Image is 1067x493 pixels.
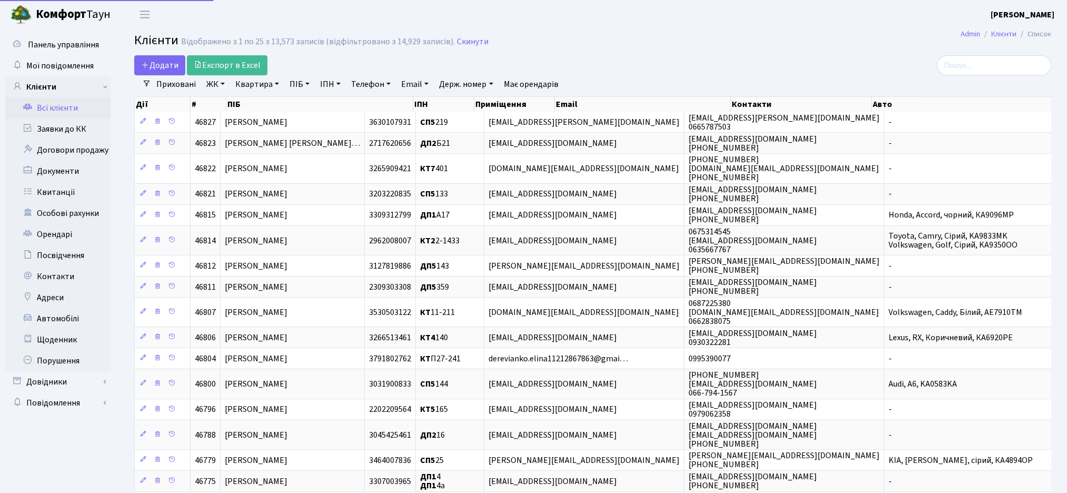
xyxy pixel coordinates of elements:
[195,429,216,441] span: 46788
[945,23,1067,45] nav: breadcrumb
[889,455,1033,466] span: KIA, [PERSON_NAME], сірий, КА4894ОР
[195,404,216,416] span: 46796
[369,235,411,246] span: 2962008007
[488,476,617,487] span: [EMAIL_ADDRESS][DOMAIN_NAME]
[889,137,892,149] span: -
[689,369,817,399] span: [PHONE_NUMBER] [EMAIL_ADDRESS][DOMAIN_NAME] 066-794-1567
[195,235,216,246] span: 46814
[195,476,216,487] span: 46775
[195,163,216,174] span: 46822
[420,260,436,272] b: ДП5
[1016,28,1051,40] li: Список
[285,75,314,93] a: ПІБ
[5,308,111,329] a: Автомобілі
[420,235,460,246] span: 2-1433
[413,97,474,112] th: ІПН
[889,116,892,128] span: -
[889,189,892,200] span: -
[347,75,395,93] a: Телефон
[420,455,444,466] span: 25
[5,76,111,97] a: Клієнти
[369,163,411,174] span: 3265909421
[420,471,445,491] span: 4 4а
[225,378,287,390] span: [PERSON_NAME]
[5,119,111,140] a: Заявки до КК
[202,75,229,93] a: ЖК
[195,137,216,149] span: 46823
[225,307,287,318] span: [PERSON_NAME]
[225,137,360,149] span: [PERSON_NAME] [PERSON_NAME]…
[135,97,191,112] th: Дії
[369,429,411,441] span: 3045425461
[36,6,111,24] span: Таун
[420,378,435,390] b: СП5
[488,210,617,221] span: [EMAIL_ADDRESS][DOMAIN_NAME]
[420,210,450,221] span: А17
[500,75,563,93] a: Має орендарів
[555,97,731,112] th: Email
[369,332,411,343] span: 3266513461
[369,307,411,318] span: 3530503122
[420,332,448,343] span: 140
[5,182,111,203] a: Квитанції
[420,189,448,200] span: 133
[889,353,892,364] span: -
[488,260,680,272] span: [PERSON_NAME][EMAIL_ADDRESS][DOMAIN_NAME]
[689,154,879,183] span: [PHONE_NUMBER] [DOMAIN_NAME][EMAIL_ADDRESS][DOMAIN_NAME] [PHONE_NUMBER]
[488,307,679,318] span: [DOMAIN_NAME][EMAIL_ADDRESS][DOMAIN_NAME]
[5,245,111,266] a: Посвідчення
[225,476,287,487] span: [PERSON_NAME]
[689,450,880,470] span: [PERSON_NAME][EMAIL_ADDRESS][DOMAIN_NAME] [PHONE_NUMBER]
[488,455,680,466] span: [PERSON_NAME][EMAIL_ADDRESS][DOMAIN_NAME]
[991,9,1054,21] b: [PERSON_NAME]
[420,235,435,246] b: КТ2
[225,163,287,174] span: [PERSON_NAME]
[26,60,94,72] span: Мої повідомлення
[225,455,287,466] span: [PERSON_NAME]
[872,97,1052,112] th: Авто
[5,55,111,76] a: Мої повідомлення
[420,353,461,364] span: П27-241
[420,353,431,364] b: КТ
[195,210,216,221] span: 46815
[889,281,892,293] span: -
[420,404,448,416] span: 165
[488,137,617,149] span: [EMAIL_ADDRESS][DOMAIN_NAME]
[134,31,178,50] span: Клієнти
[420,281,436,293] b: ДП5
[195,307,216,318] span: 46807
[369,189,411,200] span: 3203220835
[420,189,435,200] b: СП5
[488,429,617,441] span: [EMAIL_ADDRESS][DOMAIN_NAME]
[191,97,226,112] th: #
[889,307,1022,318] span: Volkswagen, Caddy, Білий, AE7910TM
[689,298,879,327] span: 0687225380 [DOMAIN_NAME][EMAIL_ADDRESS][DOMAIN_NAME] 0662838075
[689,133,817,154] span: [EMAIL_ADDRESS][DOMAIN_NAME] [PHONE_NUMBER]
[420,307,431,318] b: КТ
[132,6,158,23] button: Переключити навігацію
[420,116,448,128] span: 219
[5,203,111,224] a: Особові рахунки
[488,163,679,174] span: [DOMAIN_NAME][EMAIL_ADDRESS][DOMAIN_NAME]
[369,353,411,364] span: 3791802762
[397,75,433,93] a: Email
[5,329,111,350] a: Щоденник
[225,235,287,246] span: [PERSON_NAME]
[689,205,817,225] span: [EMAIL_ADDRESS][DOMAIN_NAME] [PHONE_NUMBER]
[225,189,287,200] span: [PERSON_NAME]
[889,230,1018,251] span: Toyota, Camry, Сірий, KA9833MK Volkswagen, Golf, Сірий, KA9350OO
[5,34,111,55] a: Панель управління
[457,37,488,47] a: Скинути
[420,378,448,390] span: 144
[369,210,411,221] span: 3309312799
[141,60,178,71] span: Додати
[5,266,111,287] a: Контакти
[689,255,880,276] span: [PERSON_NAME][EMAIL_ADDRESS][DOMAIN_NAME] [PHONE_NUMBER]
[187,55,267,75] a: Експорт в Excel
[889,163,892,174] span: -
[937,55,1051,75] input: Пошук...
[689,226,817,255] span: 0675314545 [EMAIL_ADDRESS][DOMAIN_NAME] 0635667767
[5,161,111,182] a: Документи
[731,97,871,112] th: Контакти
[231,75,283,93] a: Квартира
